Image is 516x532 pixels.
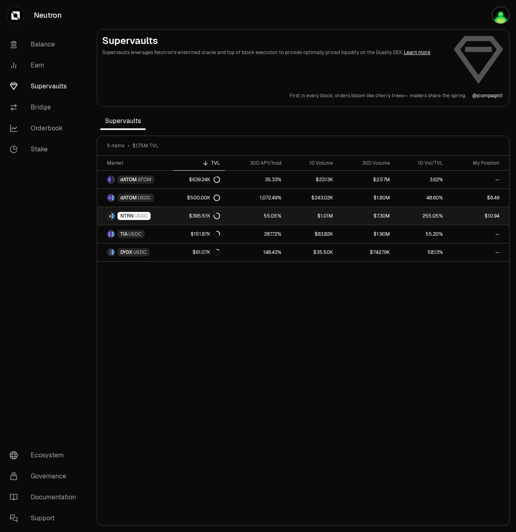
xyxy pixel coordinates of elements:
[335,92,408,99] p: orders bloom like cherry trees—
[102,49,446,56] p: Supervaults leverages Neutron's enshrined oracle and top of block execution to provide optimally ...
[3,445,87,466] a: Ecosystem
[138,176,151,183] span: ATOM
[111,231,114,237] img: USDC Logo
[338,189,394,207] a: $1.80M
[343,160,390,166] div: 30D Volume
[3,76,87,97] a: Supervaults
[97,225,173,243] a: TIA LogoUSDC LogoTIAUSDC
[173,243,225,261] a: $61.07K
[395,189,448,207] a: 48.60%
[128,231,142,237] span: USDC
[107,160,168,166] div: Market
[230,160,281,166] div: 30D APY/hold
[395,171,448,189] a: 3.62%
[132,142,158,149] span: $1.75M TVL
[291,160,333,166] div: 1D Volume
[286,189,338,207] a: $243.02K
[3,34,87,55] a: Balance
[97,243,173,261] a: DYDX LogoUSDC LogoDYDXUSDC
[338,225,394,243] a: $1.90M
[187,195,220,201] div: $500.00K
[448,243,509,261] a: --
[3,97,87,118] a: Bridge
[404,49,430,56] a: Learn more
[286,171,338,189] a: $23.13K
[120,231,128,237] span: TIA
[225,243,286,261] a: 148.43%
[448,225,509,243] a: --
[173,189,225,207] a: $500.00K
[134,213,148,219] span: USDC
[189,176,220,183] div: $639.24K
[225,207,286,225] a: 55.05%
[138,195,151,201] span: USDC
[472,92,503,99] p: @ jcompagni1
[225,189,286,207] a: 1,072.49%
[100,113,146,129] span: Supervaults
[289,92,334,99] p: First in every block,
[410,92,466,99] p: makers share the spring.
[395,243,448,261] a: 58.13%
[111,213,114,219] img: USDC Logo
[453,160,499,166] div: My Position
[120,249,132,256] span: DYDX
[111,176,114,183] img: ATOM Logo
[193,249,220,256] div: $61.07K
[111,249,114,256] img: USDC Logo
[448,171,509,189] a: --
[3,508,87,529] a: Support
[108,195,111,201] img: dATOM Logo
[286,207,338,225] a: $1.01M
[395,207,448,225] a: 255.05%
[400,160,443,166] div: 1D Vol/TVL
[3,466,87,487] a: Governance
[492,6,510,24] img: Jay Keplr
[191,231,220,237] div: $151.87K
[338,243,394,261] a: $742.79K
[108,249,111,256] img: DYDX Logo
[173,225,225,243] a: $151.87K
[173,171,225,189] a: $639.24K
[3,55,87,76] a: Earn
[448,207,509,225] a: $10.94
[120,195,137,201] span: dATOM
[97,207,173,225] a: NTRN LogoUSDC LogoNTRNUSDC
[102,34,446,47] h2: Supervaults
[448,189,509,207] a: $8.49
[3,118,87,139] a: Orderbook
[338,207,394,225] a: $7.30M
[108,213,111,219] img: NTRN Logo
[133,249,147,256] span: USDC
[120,176,137,183] span: dATOM
[395,225,448,243] a: 55.20%
[178,160,220,166] div: TVL
[225,225,286,243] a: 287.72%
[225,171,286,189] a: 35.33%
[173,207,225,225] a: $395.51K
[289,92,466,99] a: First in every block,orders bloom like cherry trees—makers share the spring.
[107,142,124,149] span: 5 items
[3,139,87,160] a: Stake
[120,213,134,219] span: NTRN
[472,92,503,99] a: @jcompagni1
[97,171,173,189] a: dATOM LogoATOM LogodATOMATOM
[286,225,338,243] a: $83.82K
[108,176,111,183] img: dATOM Logo
[189,213,220,219] div: $395.51K
[3,487,87,508] a: Documentation
[108,231,111,237] img: TIA Logo
[97,189,173,207] a: dATOM LogoUSDC LogodATOMUSDC
[111,195,114,201] img: USDC Logo
[286,243,338,261] a: $35.50K
[338,171,394,189] a: $2.57M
